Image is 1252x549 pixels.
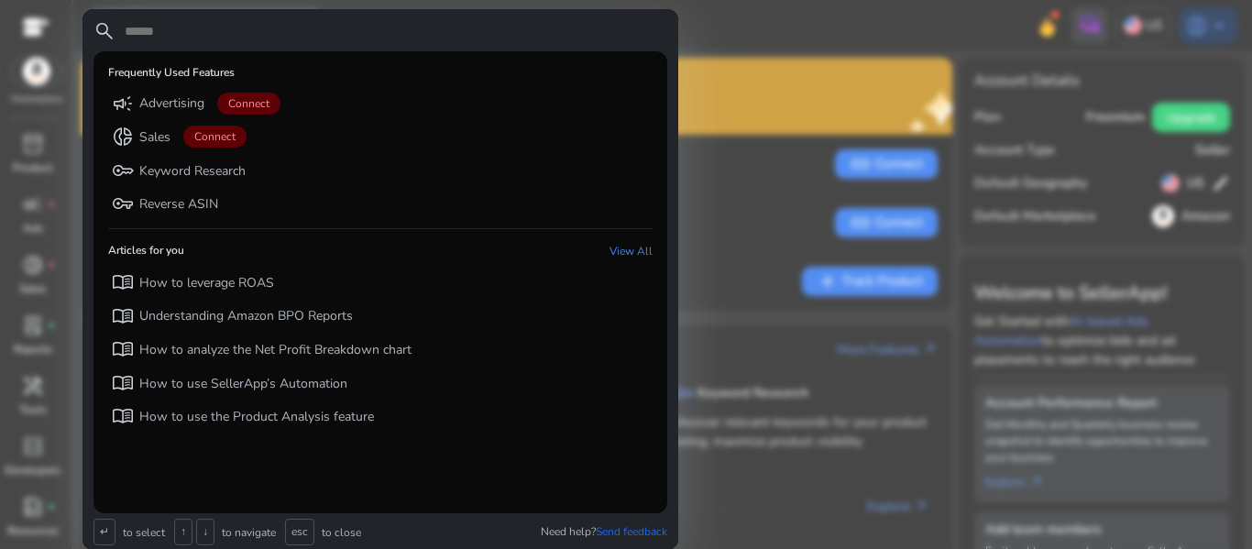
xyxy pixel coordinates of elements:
[112,93,134,115] span: campaign
[139,307,353,325] p: Understanding Amazon BPO Reports
[112,271,134,293] span: menu_book
[139,162,246,181] p: Keyword Research
[139,94,204,113] p: Advertising
[108,244,184,258] h6: Articles for you
[318,525,361,540] p: to close
[139,375,347,393] p: How to use SellerApp’s Automation
[285,519,314,545] span: esc
[93,20,115,42] span: search
[139,274,274,292] p: How to leverage ROAS
[183,126,247,148] span: Connect
[139,128,170,147] p: Sales
[610,244,653,258] a: View All
[541,524,667,539] p: Need help?
[139,195,218,214] p: Reverse ASIN
[112,305,134,327] span: menu_book
[218,525,276,540] p: to navigate
[112,338,134,360] span: menu_book
[596,524,667,539] span: Send feedback
[112,372,134,394] span: menu_book
[119,525,165,540] p: to select
[112,159,134,181] span: key
[139,341,412,359] p: How to analyze the Net Profit Breakdown chart
[174,519,192,545] span: ↑
[139,408,374,426] p: How to use the Product Analysis feature
[196,519,214,545] span: ↓
[112,192,134,214] span: vpn_key
[112,405,134,427] span: menu_book
[93,519,115,545] span: ↵
[112,126,134,148] span: donut_small
[108,66,235,79] h6: Frequently Used Features
[217,93,280,115] span: Connect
